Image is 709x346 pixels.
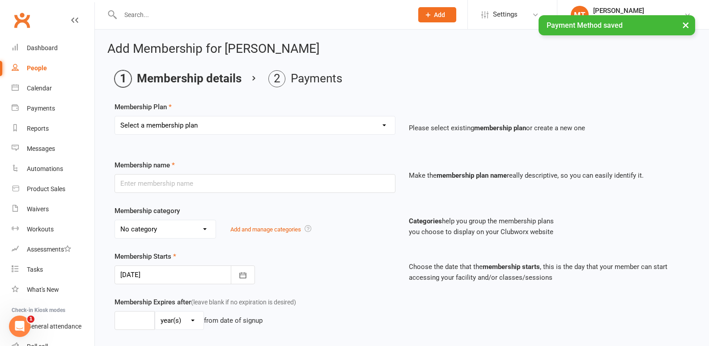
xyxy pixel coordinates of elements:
div: Reports [27,125,49,132]
a: Workouts [12,219,94,239]
a: Messages [12,139,94,159]
div: Payment Method saved [539,15,695,35]
a: Dashboard [12,38,94,58]
p: Choose the date that the , this is the day that your member can start accessing your facility and... [409,261,690,283]
button: × [678,15,694,34]
span: Settings [493,4,518,25]
button: Add [418,7,456,22]
a: Payments [12,98,94,119]
a: Tasks [12,260,94,280]
a: Waivers [12,199,94,219]
div: from date of signup [204,315,263,326]
strong: membership starts [483,263,540,271]
div: What's New [27,286,59,293]
div: Uniting Seniors [PERSON_NAME] [593,15,684,23]
a: People [12,58,94,78]
label: Membership Plan [115,102,172,112]
div: MT [571,6,589,24]
div: Payments [27,105,55,112]
p: Please select existing or create a new one [409,123,690,133]
a: Assessments [12,239,94,260]
a: What's New [12,280,94,300]
a: Calendar [12,78,94,98]
li: Payments [268,70,342,87]
div: Assessments [27,246,71,253]
a: Automations [12,159,94,179]
input: Enter membership name [115,174,395,193]
div: Dashboard [27,44,58,51]
iframe: Intercom live chat [9,316,30,337]
div: Waivers [27,205,49,213]
div: Tasks [27,266,43,273]
span: (leave blank if no expiration is desired) [191,299,296,306]
a: Clubworx [11,9,33,31]
strong: Categories [409,217,442,225]
p: Make the really descriptive, so you can easily identify it. [409,170,690,181]
strong: membership plan name [437,171,507,179]
span: Add [434,11,445,18]
div: General attendance [27,323,81,330]
a: Reports [12,119,94,139]
div: [PERSON_NAME] [593,7,684,15]
li: Membership details [115,70,242,87]
a: Product Sales [12,179,94,199]
strong: membership plan [474,124,526,132]
span: 1 [27,316,34,323]
input: Search... [118,9,407,21]
a: Add and manage categories [230,226,301,233]
div: Calendar [27,85,52,92]
a: General attendance kiosk mode [12,316,94,337]
div: Automations [27,165,63,172]
h2: Add Membership for [PERSON_NAME] [107,42,696,56]
p: help you group the membership plans you choose to display on your Clubworx website [409,216,690,237]
div: People [27,64,47,72]
label: Membership category [115,205,180,216]
label: Membership Starts [115,251,176,262]
div: Workouts [27,226,54,233]
div: Messages [27,145,55,152]
label: Membership name [115,160,175,171]
label: Membership Expires after [115,297,296,308]
div: Product Sales [27,185,65,192]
